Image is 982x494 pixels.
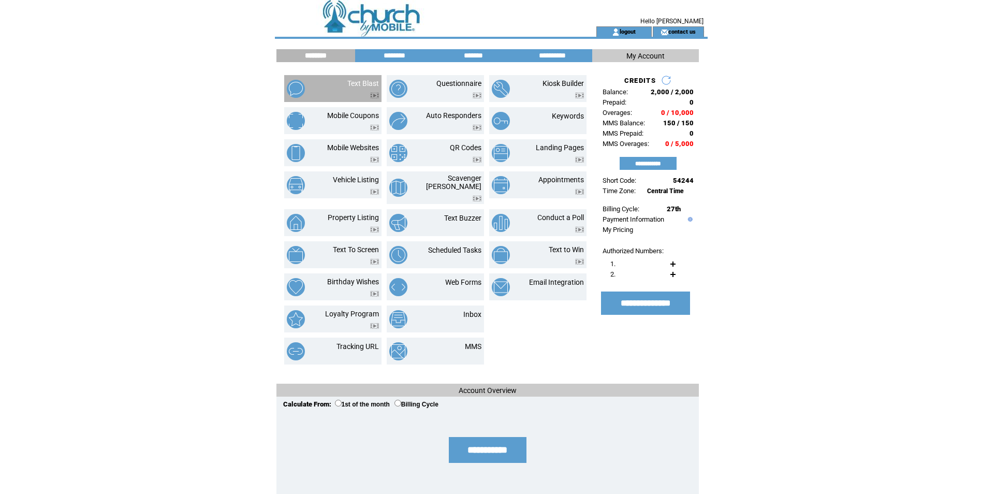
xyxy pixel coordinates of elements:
img: video.png [575,259,584,265]
a: Appointments [538,176,584,184]
img: property-listing.png [287,214,305,232]
img: scavenger-hunt.png [389,179,407,197]
img: loyalty-program.png [287,310,305,328]
a: Birthday Wishes [327,278,379,286]
img: tracking-url.png [287,342,305,360]
label: Billing Cycle [394,401,438,408]
a: Kiosk Builder [543,79,584,88]
span: MMS Balance: [603,119,645,127]
a: Scavenger [PERSON_NAME] [426,174,481,191]
span: Billing Cycle: [603,205,639,213]
span: Calculate From: [283,400,331,408]
span: 2. [610,270,615,278]
img: video.png [575,189,584,195]
a: Payment Information [603,215,664,223]
span: Hello [PERSON_NAME] [640,18,703,25]
img: keywords.png [492,112,510,130]
img: video.png [370,157,379,163]
img: video.png [370,125,379,130]
a: Auto Responders [426,111,481,120]
a: Scheduled Tasks [428,246,481,254]
img: qr-codes.png [389,144,407,162]
span: 150 / 150 [663,119,694,127]
a: Landing Pages [536,143,584,152]
span: MMS Overages: [603,140,649,148]
a: contact us [668,28,696,35]
a: Web Forms [445,278,481,286]
input: Billing Cycle [394,400,401,406]
a: Questionnaire [436,79,481,88]
span: Central Time [647,187,684,195]
span: Authorized Numbers: [603,247,664,255]
span: CREDITS [624,77,656,84]
img: video.png [370,93,379,98]
img: mobile-coupons.png [287,112,305,130]
a: QR Codes [450,143,481,152]
img: kiosk-builder.png [492,80,510,98]
img: questionnaire.png [389,80,407,98]
img: scheduled-tasks.png [389,246,407,264]
img: vehicle-listing.png [287,176,305,194]
img: account_icon.gif [612,28,620,36]
img: email-integration.png [492,278,510,296]
a: MMS [465,342,481,351]
span: Overages: [603,109,632,117]
img: video.png [473,196,481,201]
img: text-blast.png [287,80,305,98]
span: Prepaid: [603,98,626,106]
img: conduct-a-poll.png [492,214,510,232]
span: 54244 [673,177,694,184]
span: My Account [626,52,665,60]
img: contact_us_icon.gif [661,28,668,36]
img: appointments.png [492,176,510,194]
img: mobile-websites.png [287,144,305,162]
img: video.png [575,93,584,98]
img: video.png [370,259,379,265]
img: video.png [370,227,379,233]
img: video.png [473,93,481,98]
img: video.png [370,323,379,329]
span: MMS Prepaid: [603,129,643,137]
img: auto-responders.png [389,112,407,130]
img: inbox.png [389,310,407,328]
img: video.png [370,189,379,195]
img: video.png [370,291,379,297]
input: 1st of the month [335,400,342,406]
span: Account Overview [459,386,517,395]
a: Loyalty Program [325,310,379,318]
a: Text Buzzer [444,214,481,222]
a: Property Listing [328,213,379,222]
a: Inbox [463,310,481,318]
span: 0 [690,98,694,106]
label: 1st of the month [335,401,390,408]
img: video.png [575,157,584,163]
a: Mobile Websites [327,143,379,152]
img: text-to-win.png [492,246,510,264]
span: 0 / 10,000 [661,109,694,117]
a: logout [620,28,636,35]
img: help.gif [685,217,693,222]
span: 1. [610,260,615,268]
a: Conduct a Poll [537,213,584,222]
img: birthday-wishes.png [287,278,305,296]
a: Text Blast [347,79,379,88]
a: Text to Win [549,245,584,254]
span: Balance: [603,88,628,96]
span: 0 / 5,000 [665,140,694,148]
span: Short Code: [603,177,636,184]
a: Text To Screen [333,245,379,254]
img: mms.png [389,342,407,360]
a: My Pricing [603,226,633,234]
img: web-forms.png [389,278,407,296]
a: Keywords [552,112,584,120]
img: video.png [575,227,584,233]
img: video.png [473,157,481,163]
span: 27th [667,205,681,213]
span: 2,000 / 2,000 [651,88,694,96]
img: text-buzzer.png [389,214,407,232]
img: video.png [473,125,481,130]
img: text-to-screen.png [287,246,305,264]
a: Email Integration [529,278,584,286]
a: Mobile Coupons [327,111,379,120]
a: Vehicle Listing [333,176,379,184]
